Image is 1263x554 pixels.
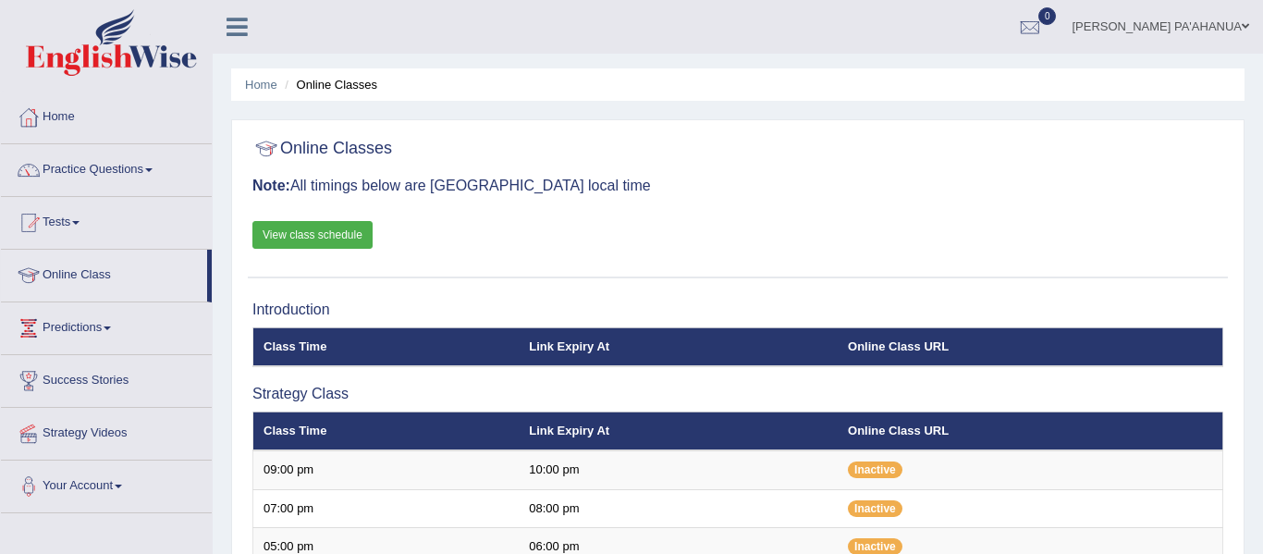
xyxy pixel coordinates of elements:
[253,327,520,366] th: Class Time
[848,500,902,517] span: Inactive
[838,327,1222,366] th: Online Class URL
[1,144,212,191] a: Practice Questions
[1,302,212,349] a: Predictions
[252,178,1223,194] h3: All timings below are [GEOGRAPHIC_DATA] local time
[1,461,212,507] a: Your Account
[253,412,520,450] th: Class Time
[1,197,212,243] a: Tests
[1,355,212,401] a: Success Stories
[1,408,212,454] a: Strategy Videos
[838,412,1222,450] th: Online Class URL
[252,302,1223,318] h3: Introduction
[519,489,838,528] td: 08:00 pm
[519,450,838,489] td: 10:00 pm
[252,221,373,249] a: View class schedule
[253,489,520,528] td: 07:00 pm
[252,135,392,163] h2: Online Classes
[280,76,377,93] li: Online Classes
[253,450,520,489] td: 09:00 pm
[252,386,1223,402] h3: Strategy Class
[245,78,277,92] a: Home
[519,327,838,366] th: Link Expiry At
[1,92,212,138] a: Home
[1038,7,1057,25] span: 0
[848,462,902,478] span: Inactive
[519,412,838,450] th: Link Expiry At
[252,178,290,193] b: Note:
[1,250,207,296] a: Online Class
